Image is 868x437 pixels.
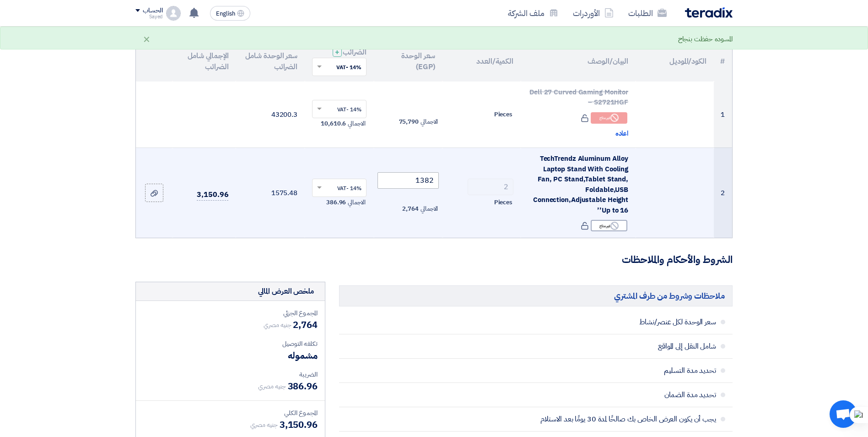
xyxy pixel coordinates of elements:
[714,148,732,238] td: 2
[374,41,443,82] th: سعر الوحدة (EGP)
[685,7,733,18] img: Teradix logo
[348,198,365,207] span: الاجمالي
[250,420,278,430] span: جنيه مصري
[305,41,374,82] th: الضرائب
[173,41,236,82] th: الإجمالي شامل الضرائب
[197,189,228,201] span: 3,150.96
[258,286,314,297] div: ملخص العرض المالي
[415,390,716,399] span: تحديد مدة الضمان
[135,253,733,267] h3: الشروط والأحكام والملاحظات
[236,148,305,238] td: 1575.48
[312,100,367,118] ng-select: VAT
[143,339,318,349] div: تكلفه التوصيل
[216,11,235,17] span: English
[348,119,365,128] span: الاجمالي
[415,342,716,351] span: شامل النقل إلى المواقع
[494,110,512,119] span: Pieces
[399,117,419,126] span: 75,790
[377,172,439,189] input: أدخل سعر الوحدة
[533,153,628,215] span: TechTrendz Aluminum Alloy Laptop Stand With Cooling Fan, PC Stand,Tablet Stand, Foldable,USB Conn...
[258,382,286,391] span: جنيه مصري
[166,6,181,21] img: profile_test.png
[335,47,340,58] span: +
[636,41,714,82] th: الكود/الموديل
[521,41,636,82] th: البيان/الوصف
[494,198,512,207] span: Pieces
[468,179,513,195] input: RFQ_STEP1.ITEMS.2.AMOUNT_TITLE
[402,204,419,213] span: 2,764
[415,366,716,375] span: تحديد مدة التسليم
[442,41,521,82] th: الكمية/العدد
[143,308,318,318] div: المجموع الجزئي
[678,34,733,44] div: المسوده حفظت بنجاح
[135,14,162,19] div: Sayed
[293,318,318,332] span: 2,764
[415,317,716,327] span: سعر الوحدة لكل عنصر/نشاط
[210,6,250,21] button: English
[143,33,151,44] div: ×
[143,408,318,418] div: المجموع الكلي
[421,117,438,126] span: الاجمالي
[321,119,346,128] span: 10,610.6
[621,2,674,24] a: الطلبات
[615,128,629,139] span: اعاده
[236,41,305,82] th: سعر الوحدة شامل الضرائب
[714,82,732,148] td: 1
[143,7,162,15] div: الحساب
[591,112,627,124] div: غير متاح
[566,2,621,24] a: الأوردرات
[529,87,628,108] span: Dell 27 Curved Gaming Monitor – S2721HGF
[288,349,318,362] span: مشموله
[415,415,716,424] span: يجب أن يكون العرض الخاص بك صالحًا لمدة 30 يومًا بعد الاستلام
[280,418,318,432] span: 3,150.96
[339,285,733,306] h5: ملاحظات وشروط من طرف المشتري
[264,320,291,330] span: جنيه مصري
[830,400,857,428] div: Open chat
[326,198,346,207] span: 386.96
[591,220,627,231] div: غير متاح
[501,2,566,24] a: ملف الشركة
[421,204,438,213] span: الاجمالي
[143,370,318,379] div: الضريبة
[714,41,732,82] th: #
[312,179,367,197] ng-select: VAT
[236,82,305,148] td: 43200.3
[288,379,318,393] span: 386.96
